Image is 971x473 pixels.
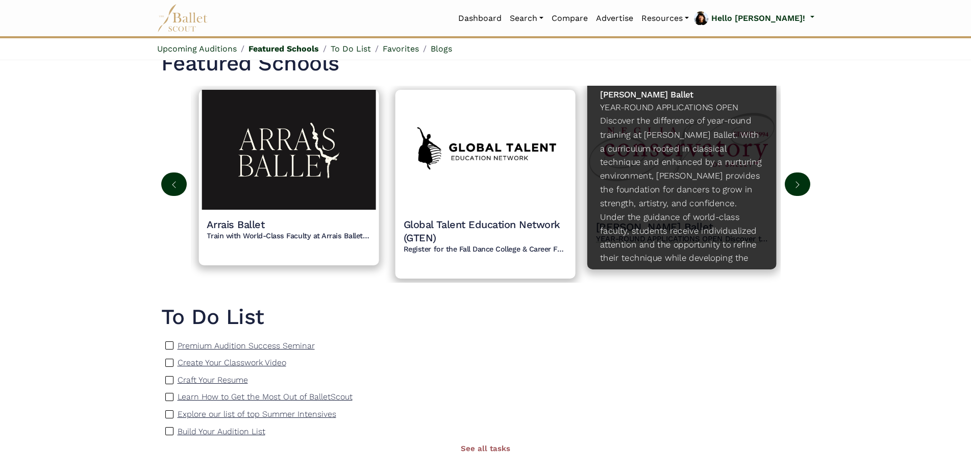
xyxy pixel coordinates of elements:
[694,11,708,25] img: profile picture
[178,356,286,369] a: Create Your Classwork Video
[506,8,547,29] a: Search
[178,409,336,419] p: Explore our list of top Summer Intensives
[461,444,510,453] a: See all tasks
[178,375,248,385] p: Craft Your Resume
[178,427,265,436] p: Build Your Audition List
[248,44,319,54] a: Featured Schools
[693,10,814,27] a: profile picture Hello [PERSON_NAME]!
[178,358,286,367] p: Create Your Classwork Video
[178,408,336,421] a: Explore our list of top Summer Intensives
[331,44,371,54] a: To Do List
[711,12,805,25] p: Hello [PERSON_NAME]!
[198,90,379,265] a: Organization logoArrais BalletTrain with World-Class Faculty at Arrais Ballet Summer Intensive! T...
[637,8,693,29] a: Resources
[431,44,452,54] a: Blogs
[157,44,237,54] a: Upcoming Auditions
[161,303,810,331] a: To Do List
[383,44,419,54] a: Favorites
[601,101,764,266] p: YEAR-ROUND APPLICATIONS OPEN Discover the difference of year-round training at [PERSON_NAME] Ball...
[592,8,637,29] a: Advertise
[601,89,764,101] h5: [PERSON_NAME] Ballet
[178,390,353,404] a: Learn How to Get the Most Out of BalletScout
[178,341,315,351] p: Premium Audition Success Seminar
[587,85,777,269] a: Organization logo[PERSON_NAME] BalletYEAR-ROUND APPLICATIONS OPEN Discover the difference of year...
[395,90,576,279] a: Organization logoGlobal Talent Education Network (GTEN)Register for the Fall Dance College & Care...
[178,339,315,353] a: Premium Audition Success Seminar
[178,392,353,402] p: Learn How to Get the Most Out of BalletScout
[178,425,265,438] a: Build Your Audition List
[547,8,592,29] a: Compare
[161,49,810,78] h1: Featured Schools
[454,8,506,29] a: Dashboard
[178,374,248,387] a: Craft Your Resume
